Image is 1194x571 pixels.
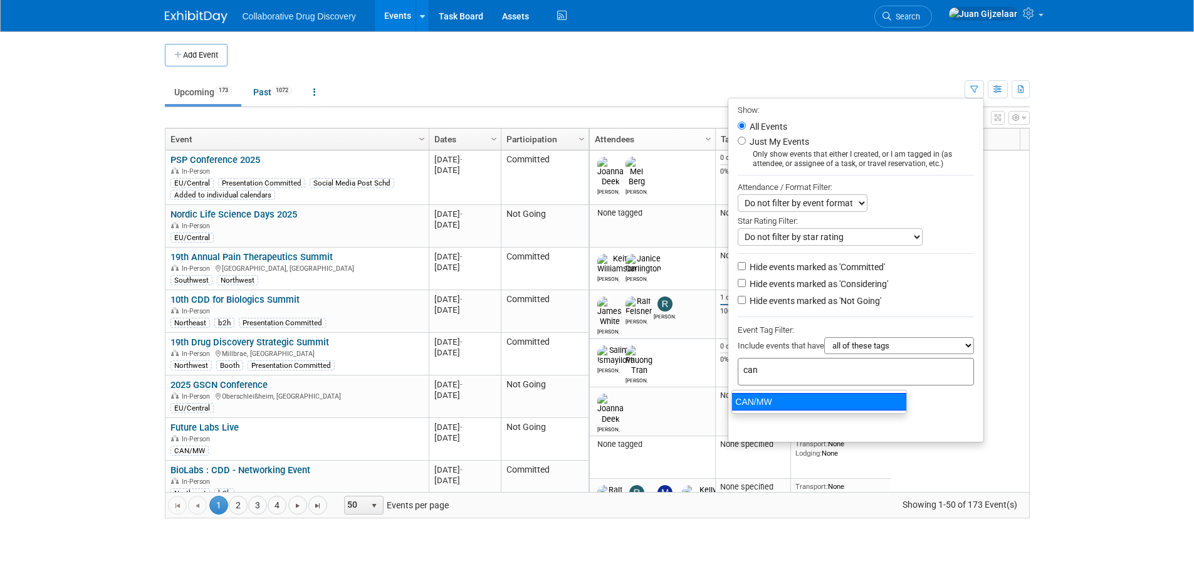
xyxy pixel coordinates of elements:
div: None None [795,439,886,458]
a: BioLabs : CDD - Networking Event [170,464,310,476]
span: Transport: [795,482,828,491]
td: Committed [501,290,589,333]
div: [DATE] [434,422,495,432]
div: [DATE] [434,347,495,358]
span: Column Settings [703,134,713,144]
a: Tasks [721,128,782,150]
td: Not Going [501,205,589,248]
div: EU/Central [170,178,214,188]
a: PSP Conference 2025 [170,154,260,165]
a: Go to the next page [288,496,307,515]
span: 1072 [272,86,292,95]
td: Not Going [501,418,589,461]
label: All Events [747,122,787,131]
span: Search [891,12,920,21]
div: Include events that have [738,337,974,358]
img: Mitchell Buckley [657,485,673,500]
a: Column Settings [487,128,501,147]
img: Kelly Bachovchin [682,485,723,505]
td: Committed [501,150,589,205]
div: b2h [214,488,234,498]
div: [DATE] [434,251,495,262]
span: Column Settings [577,134,587,144]
label: Hide events marked as 'Considering' [747,278,888,290]
div: CAN/MW [170,446,209,456]
img: Ralf Felsner [597,485,624,505]
div: [DATE] [434,464,495,475]
div: Booth [216,360,243,370]
div: 0% [720,355,785,364]
div: Mel Berg [626,187,647,195]
span: - [460,209,463,219]
a: Event [170,128,421,150]
div: 1 of 1 Complete [720,293,785,302]
img: In-Person Event [171,265,179,271]
div: 0 of 1 Complete [720,154,785,162]
div: Presentation Committed [218,178,305,188]
div: Salima Ismayilova [597,365,619,374]
img: In-Person Event [171,392,179,399]
img: ExhibitDay [165,11,228,23]
img: In-Person Event [171,307,179,313]
img: Phuong Tran [626,345,652,375]
label: Just My Events [747,135,809,148]
div: [DATE] [434,432,495,443]
div: Northwest [217,275,258,285]
td: Committed [501,248,589,290]
img: Joanna Deek [597,157,624,187]
img: Salima Ismayilova [597,345,635,365]
span: Collaborative Drug Discovery [243,11,356,21]
div: [GEOGRAPHIC_DATA], [GEOGRAPHIC_DATA] [170,263,423,273]
div: 0 of 1 Complete [720,342,785,351]
a: 2025 GSCN Conference [170,379,268,390]
span: In-Person [182,350,214,358]
div: Keith Williamson [597,274,619,282]
a: 3 [248,496,267,515]
div: [DATE] [434,165,495,175]
div: None specified [720,482,785,492]
img: In-Person Event [171,222,179,228]
img: Keith Williamson [597,254,636,274]
a: Attendees [595,128,707,150]
div: None tagged [594,208,710,218]
div: [DATE] [434,475,495,486]
a: Column Settings [701,128,715,147]
div: Only show events that either I created, or I am tagged in (as attendee, or assignee of a task, or... [738,150,974,169]
span: In-Person [182,265,214,273]
a: Go to the previous page [188,496,207,515]
span: Go to the next page [293,501,303,511]
div: Phuong Tran [626,375,647,384]
a: Upcoming173 [165,80,241,104]
span: Go to the previous page [192,501,202,511]
a: Column Settings [415,128,429,147]
span: - [460,465,463,474]
span: Column Settings [417,134,427,144]
div: [DATE] [434,262,495,273]
div: Ryan Censullo [654,312,676,320]
img: In-Person Event [171,478,179,484]
a: Go to the first page [168,496,187,515]
div: CAN/MW [731,393,907,411]
div: None specified [720,208,785,218]
div: Social Media Post Schd [310,178,394,188]
div: EU/Central [170,233,214,243]
img: Joanna Deek [597,394,624,424]
div: None specified [720,439,785,449]
div: Joanna Deek [597,187,619,195]
span: - [460,422,463,432]
div: Star Rating Filter: [738,212,974,228]
img: In-Person Event [171,350,179,356]
a: 2 [229,496,248,515]
div: None tagged [594,439,710,449]
input: Type tag and hit enter [743,364,919,376]
div: b2h [214,318,234,328]
img: Ryan Censullo [629,485,644,500]
span: Column Settings [489,134,499,144]
div: Attendance / Format Filter: [738,180,974,194]
div: None None [795,482,886,500]
label: Hide events marked as 'Not Going' [747,295,881,307]
div: Southwest [170,275,212,285]
span: In-Person [182,392,214,401]
a: Dates [434,128,493,150]
span: Showing 1-50 of 173 Event(s) [891,496,1029,513]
